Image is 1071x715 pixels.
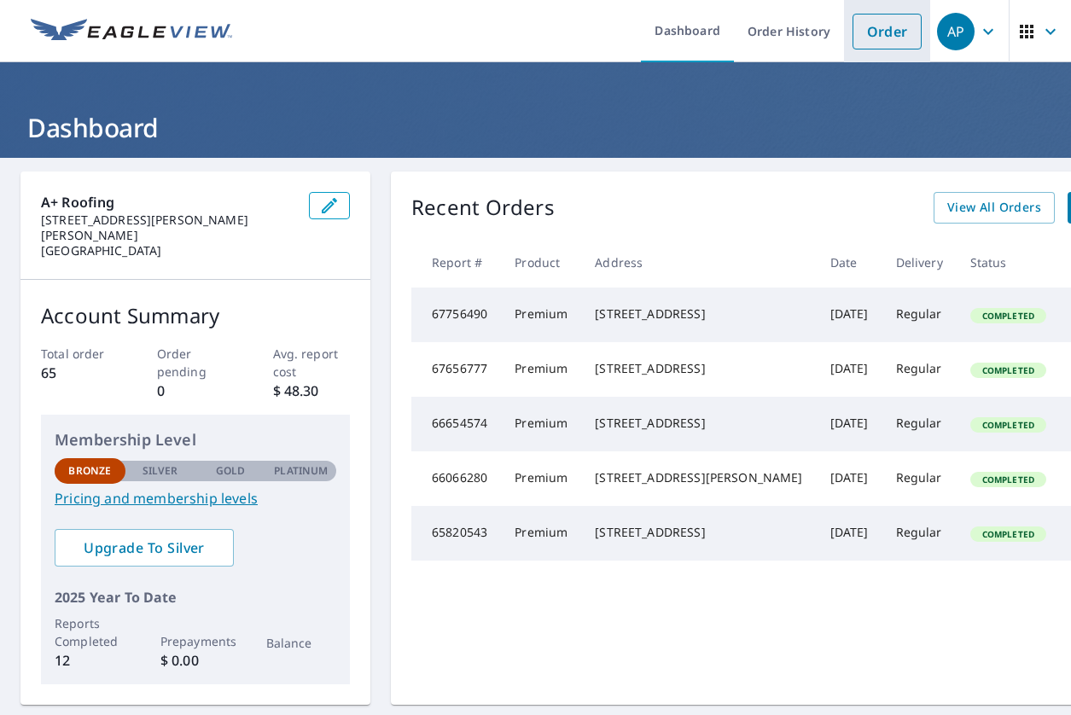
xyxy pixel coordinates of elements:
[817,451,882,506] td: [DATE]
[947,197,1041,218] span: View All Orders
[882,288,957,342] td: Regular
[160,650,231,671] p: $ 0.00
[595,415,802,432] div: [STREET_ADDRESS]
[817,288,882,342] td: [DATE]
[55,428,336,451] p: Membership Level
[68,538,220,557] span: Upgrade To Silver
[595,360,802,377] div: [STREET_ADDRESS]
[55,529,234,567] a: Upgrade To Silver
[41,345,119,363] p: Total order
[501,451,581,506] td: Premium
[411,397,501,451] td: 66654574
[581,237,816,288] th: Address
[501,237,581,288] th: Product
[411,192,555,224] p: Recent Orders
[411,451,501,506] td: 66066280
[501,506,581,561] td: Premium
[157,381,235,401] p: 0
[882,397,957,451] td: Regular
[160,632,231,650] p: Prepayments
[411,288,501,342] td: 67756490
[41,192,295,212] p: A+ Roofing
[501,288,581,342] td: Premium
[55,587,336,607] p: 2025 Year To Date
[411,237,501,288] th: Report #
[273,345,351,381] p: Avg. report cost
[817,237,882,288] th: Date
[972,310,1045,322] span: Completed
[41,300,350,331] p: Account Summary
[55,488,336,509] a: Pricing and membership levels
[157,345,235,381] p: Order pending
[882,506,957,561] td: Regular
[68,463,111,479] p: Bronze
[972,419,1045,431] span: Completed
[55,650,125,671] p: 12
[20,110,1051,145] h1: Dashboard
[143,463,178,479] p: Silver
[41,363,119,383] p: 65
[853,14,922,49] a: Order
[817,506,882,561] td: [DATE]
[957,237,1060,288] th: Status
[31,19,232,44] img: EV Logo
[411,506,501,561] td: 65820543
[972,474,1045,485] span: Completed
[817,342,882,397] td: [DATE]
[595,469,802,486] div: [STREET_ADDRESS][PERSON_NAME]
[937,13,975,50] div: AP
[882,451,957,506] td: Regular
[216,463,245,479] p: Gold
[882,237,957,288] th: Delivery
[273,381,351,401] p: $ 48.30
[972,528,1045,540] span: Completed
[41,243,295,259] p: [GEOGRAPHIC_DATA]
[817,397,882,451] td: [DATE]
[501,342,581,397] td: Premium
[266,634,337,652] p: Balance
[934,192,1055,224] a: View All Orders
[595,524,802,541] div: [STREET_ADDRESS]
[41,212,295,243] p: [STREET_ADDRESS][PERSON_NAME][PERSON_NAME]
[595,305,802,323] div: [STREET_ADDRESS]
[972,364,1045,376] span: Completed
[55,614,125,650] p: Reports Completed
[411,342,501,397] td: 67656777
[882,342,957,397] td: Regular
[274,463,328,479] p: Platinum
[501,397,581,451] td: Premium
